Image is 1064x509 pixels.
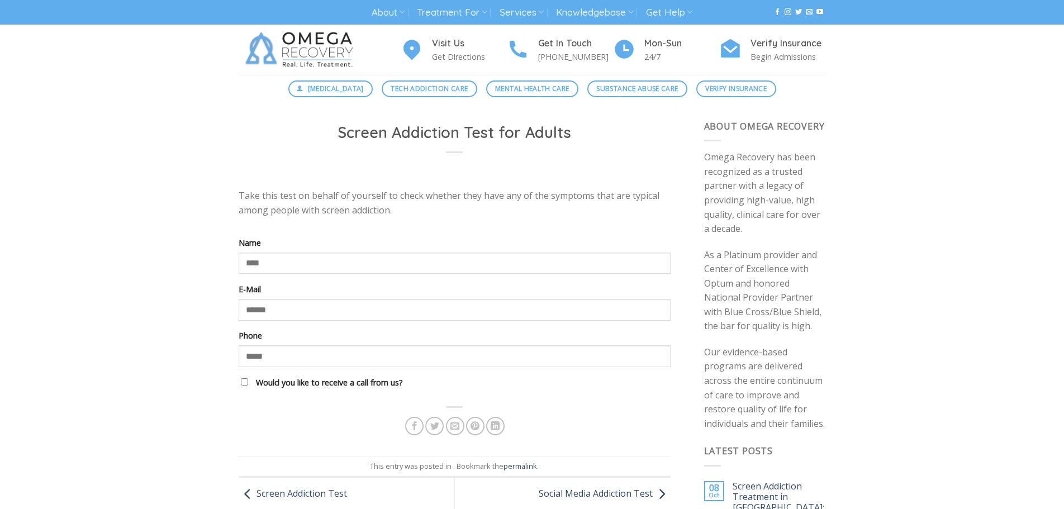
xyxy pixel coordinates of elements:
[372,2,405,23] a: About
[466,417,484,435] a: Pin on Pinterest
[538,50,613,63] p: [PHONE_NUMBER]
[391,83,468,94] span: Tech Addiction Care
[503,461,537,471] a: permalink
[239,25,364,75] img: Omega Recovery
[704,248,826,334] p: As a Platinum provider and Center of Excellence with Optum and honored National Provider Partner ...
[750,36,825,51] h4: Verify Insurance
[507,36,613,64] a: Get In Touch [PHONE_NUMBER]
[486,80,578,97] a: Mental Health Care
[704,150,826,236] p: Omega Recovery has been recognized as a trusted partner with a legacy of providing high-value, hi...
[719,36,825,64] a: Verify Insurance Begin Admissions
[774,8,781,16] a: Follow on Facebook
[696,80,776,97] a: Verify Insurance
[704,345,826,431] p: Our evidence-based programs are delivered across the entire continuum of care to improve and rest...
[646,2,692,23] a: Get Help
[486,417,505,435] a: Share on LinkedIn
[432,36,507,51] h4: Visit Us
[239,283,671,296] label: E-Mail
[256,377,403,388] label: Would you like to receive a call from us?
[239,456,671,477] footer: This entry was posted in . Bookmark the .
[425,417,444,435] a: Share on Twitter
[239,488,347,500] a: Screen Addiction Test
[417,2,487,23] a: Treatment For
[587,80,687,97] a: Substance Abuse Care
[401,36,507,64] a: Visit Us Get Directions
[239,189,671,217] p: Take this test on behalf of yourself to check whether they have any of the symptoms that are typi...
[405,417,424,435] a: Share on Facebook
[288,80,373,97] a: [MEDICAL_DATA]
[500,2,544,23] a: Services
[816,8,823,16] a: Follow on YouTube
[432,50,507,63] p: Get Directions
[644,50,719,63] p: 24/7
[446,417,464,435] a: Email to a Friend
[704,120,825,132] span: About Omega Recovery
[538,36,613,51] h4: Get In Touch
[239,236,671,249] label: Name
[382,80,477,97] a: Tech Addiction Care
[705,83,767,94] span: Verify Insurance
[556,2,633,23] a: Knowledgebase
[239,329,671,342] label: Phone
[308,83,364,94] span: [MEDICAL_DATA]
[750,50,825,63] p: Begin Admissions
[539,488,671,500] a: Social Media Addiction Test
[495,83,569,94] span: Mental Health Care
[785,8,791,16] a: Follow on Instagram
[795,8,802,16] a: Follow on Twitter
[644,36,719,51] h4: Mon-Sun
[252,123,657,142] h1: Screen Addiction Test for Adults
[704,445,773,457] span: Latest Posts
[596,83,678,94] span: Substance Abuse Care
[806,8,813,16] a: Send us an email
